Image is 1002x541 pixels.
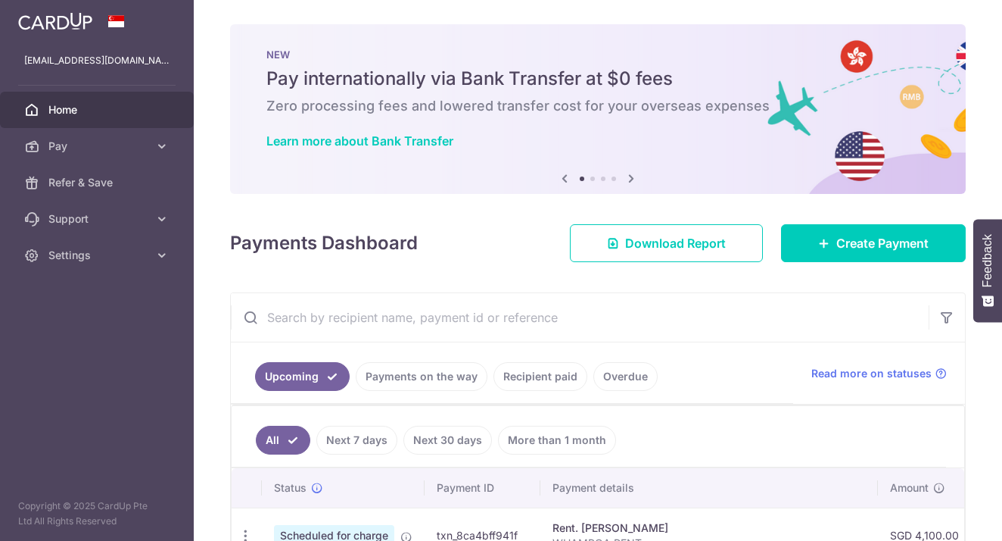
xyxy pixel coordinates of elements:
[570,224,763,262] a: Download Report
[48,175,148,190] span: Refer & Save
[890,480,929,496] span: Amount
[230,230,418,257] h4: Payments Dashboard
[781,224,966,262] a: Create Payment
[266,67,929,91] h5: Pay internationally via Bank Transfer at $0 fees
[973,219,1002,322] button: Feedback - Show survey
[316,426,397,455] a: Next 7 days
[274,480,307,496] span: Status
[493,362,587,391] a: Recipient paid
[48,139,148,154] span: Pay
[256,426,310,455] a: All
[425,468,540,508] th: Payment ID
[811,366,947,381] a: Read more on statuses
[48,211,148,227] span: Support
[266,48,929,61] p: NEW
[836,234,929,252] span: Create Payment
[231,293,929,342] input: Search by recipient name, payment id or reference
[540,468,878,508] th: Payment details
[48,248,148,263] span: Settings
[498,426,616,455] a: More than 1 month
[230,24,966,194] img: Bank transfer banner
[811,366,932,381] span: Read more on statuses
[356,362,487,391] a: Payments on the way
[625,234,726,252] span: Download Report
[24,53,170,68] p: [EMAIL_ADDRESS][DOMAIN_NAME]
[981,234,994,287] span: Feedback
[266,97,929,115] h6: Zero processing fees and lowered transfer cost for your overseas expenses
[18,12,92,30] img: CardUp
[403,426,492,455] a: Next 30 days
[255,362,350,391] a: Upcoming
[266,133,453,149] a: Learn more about Bank Transfer
[552,521,866,536] div: Rent. [PERSON_NAME]
[593,362,658,391] a: Overdue
[48,102,148,117] span: Home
